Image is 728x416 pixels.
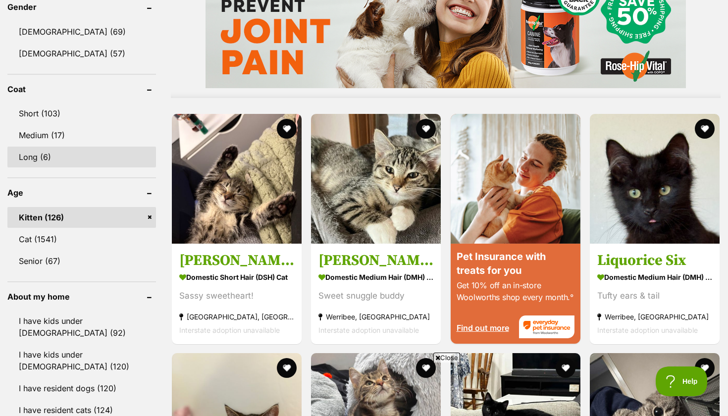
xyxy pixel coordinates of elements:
a: Short (103) [7,103,156,124]
h3: [PERSON_NAME] [318,251,433,269]
strong: Domestic Short Hair (DSH) Cat [179,269,294,284]
a: Medium (17) [7,125,156,146]
h3: Liquorice Six [597,251,712,269]
a: Kitten (126) [7,207,156,228]
button: favourite [416,358,436,378]
h3: [PERSON_NAME] [179,251,294,269]
strong: Domestic Medium Hair (DMH) Cat [318,269,433,284]
div: Sassy sweetheart! [179,289,294,302]
button: favourite [277,119,297,139]
button: favourite [277,358,297,378]
span: Interstate adoption unavailable [318,325,419,334]
header: Coat [7,85,156,94]
strong: Werribee, [GEOGRAPHIC_DATA] [597,310,712,323]
button: favourite [695,119,715,139]
span: Interstate adoption unavailable [179,325,280,334]
iframe: Advertisement [124,366,604,411]
a: [PERSON_NAME] Domestic Medium Hair (DMH) Cat Sweet snuggle buddy Werribee, [GEOGRAPHIC_DATA] Inte... [311,243,441,344]
a: [PERSON_NAME] Domestic Short Hair (DSH) Cat Sassy sweetheart! [GEOGRAPHIC_DATA], [GEOGRAPHIC_DATA... [172,243,302,344]
img: Bebe Mewell - Domestic Short Hair (DSH) Cat [172,114,302,244]
a: [DEMOGRAPHIC_DATA] (69) [7,21,156,42]
button: favourite [416,119,436,139]
a: Cat (1541) [7,229,156,250]
strong: [GEOGRAPHIC_DATA], [GEOGRAPHIC_DATA] [179,310,294,323]
span: Interstate adoption unavailable [597,325,698,334]
button: favourite [695,358,715,378]
strong: Werribee, [GEOGRAPHIC_DATA] [318,310,433,323]
iframe: Help Scout Beacon - Open [656,366,708,396]
img: Sheldon Six - Domestic Medium Hair (DMH) Cat [311,114,441,244]
a: [DEMOGRAPHIC_DATA] (57) [7,43,156,64]
a: I have kids under [DEMOGRAPHIC_DATA] (92) [7,311,156,343]
a: I have kids under [DEMOGRAPHIC_DATA] (120) [7,344,156,377]
img: Liquorice Six - Domestic Medium Hair (DMH) Cat [590,114,720,244]
header: About my home [7,292,156,301]
strong: Domestic Medium Hair (DMH) Cat [597,269,712,284]
div: Sweet snuggle buddy [318,289,433,302]
button: favourite [556,358,575,378]
a: Senior (67) [7,251,156,271]
div: Tufty ears & tail [597,289,712,302]
a: Liquorice Six Domestic Medium Hair (DMH) Cat Tufty ears & tail Werribee, [GEOGRAPHIC_DATA] Inters... [590,243,720,344]
header: Age [7,188,156,197]
span: Close [433,353,460,363]
header: Gender [7,2,156,11]
a: I have resident dogs (120) [7,378,156,399]
a: Long (6) [7,147,156,167]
